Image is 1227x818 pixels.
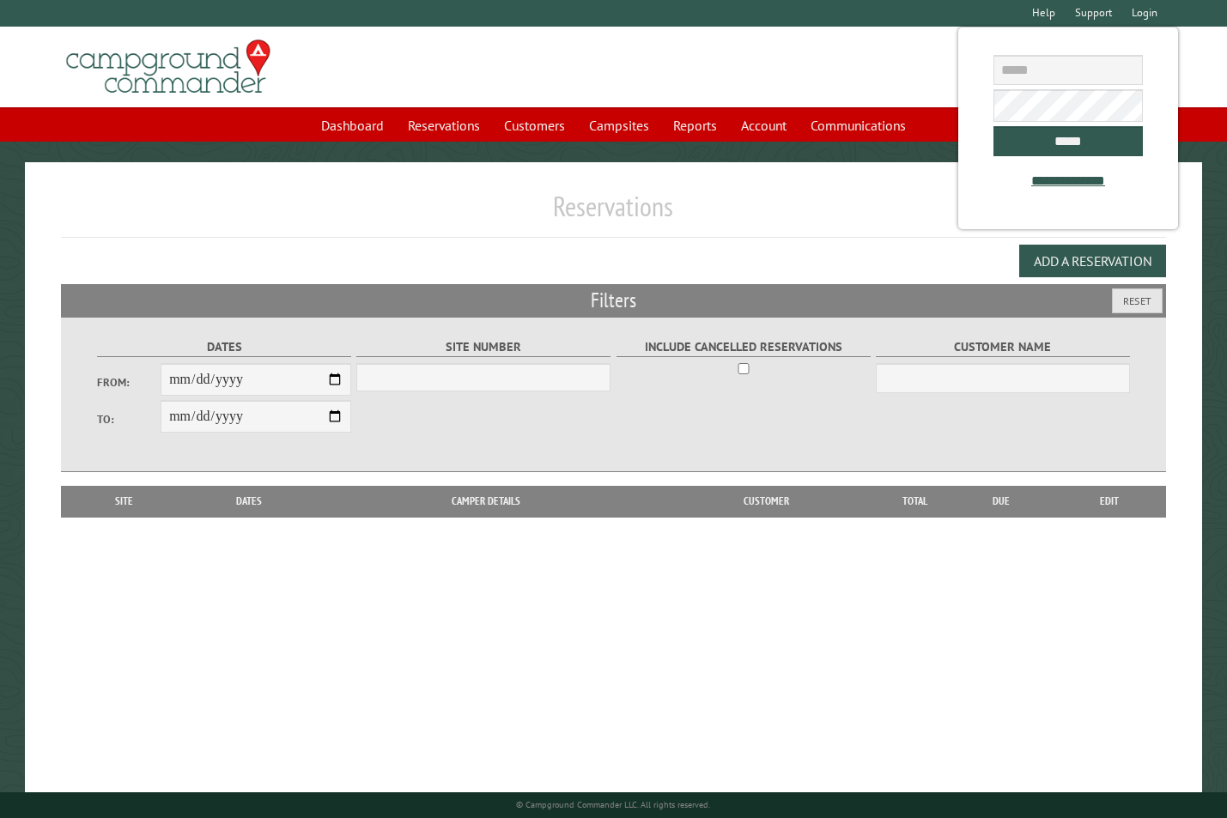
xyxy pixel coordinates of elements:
[97,374,161,391] label: From:
[876,337,1130,357] label: Customer Name
[1112,288,1163,313] button: Reset
[652,486,881,517] th: Customer
[617,337,871,357] label: Include Cancelled Reservations
[1019,245,1166,277] button: Add a Reservation
[731,109,797,142] a: Account
[97,411,161,427] label: To:
[311,109,394,142] a: Dashboard
[516,799,710,810] small: © Campground Commander LLC. All rights reserved.
[398,109,490,142] a: Reservations
[97,337,351,357] label: Dates
[579,109,659,142] a: Campsites
[178,486,320,517] th: Dates
[61,190,1165,237] h1: Reservations
[61,284,1165,317] h2: Filters
[800,109,916,142] a: Communications
[356,337,610,357] label: Site Number
[949,486,1054,517] th: Due
[1054,486,1165,517] th: Edit
[663,109,727,142] a: Reports
[70,486,178,517] th: Site
[61,33,276,100] img: Campground Commander
[494,109,575,142] a: Customers
[880,486,949,517] th: Total
[320,486,652,517] th: Camper Details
